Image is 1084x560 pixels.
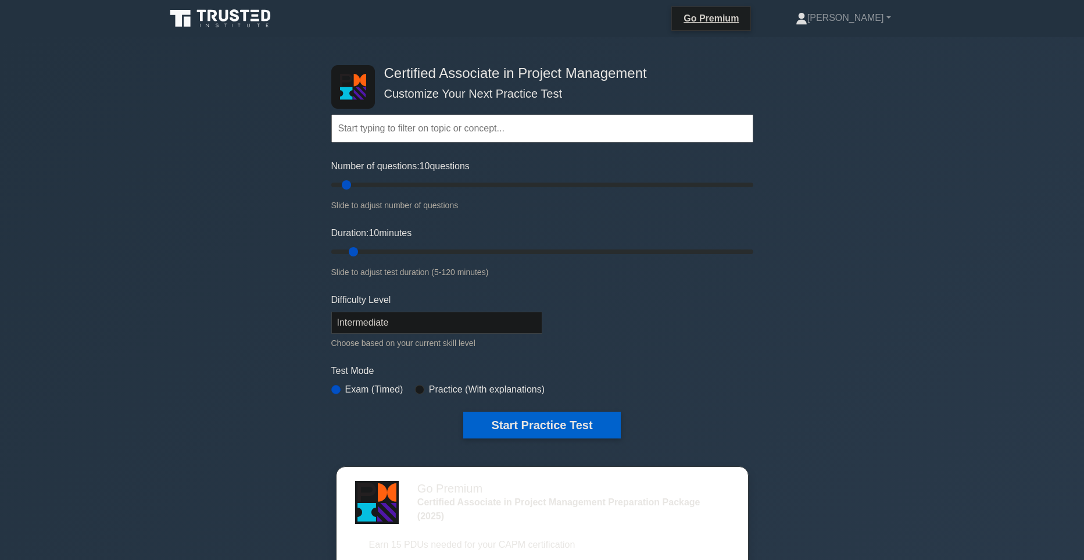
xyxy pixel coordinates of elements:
[768,6,919,30] a: [PERSON_NAME]
[380,65,696,82] h4: Certified Associate in Project Management
[369,228,379,238] span: 10
[677,11,746,26] a: Go Premium
[331,159,470,173] label: Number of questions: questions
[463,412,620,438] button: Start Practice Test
[331,115,753,142] input: Start typing to filter on topic or concept...
[429,383,545,397] label: Practice (With explanations)
[331,198,753,212] div: Slide to adjust number of questions
[420,161,430,171] span: 10
[331,293,391,307] label: Difficulty Level
[331,364,753,378] label: Test Mode
[345,383,403,397] label: Exam (Timed)
[331,226,412,240] label: Duration: minutes
[331,265,753,279] div: Slide to adjust test duration (5-120 minutes)
[331,336,542,350] div: Choose based on your current skill level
